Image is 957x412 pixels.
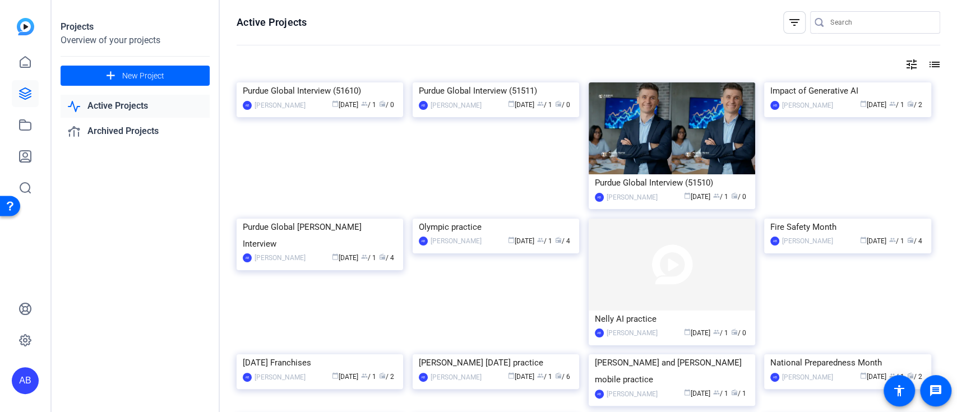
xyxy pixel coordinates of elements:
div: [PERSON_NAME] [DATE] practice [419,354,573,371]
span: / 6 [555,373,570,381]
span: / 1 [731,390,746,397]
span: [DATE] [860,101,886,109]
span: / 1 [889,373,904,381]
span: calendar_today [332,253,339,260]
div: [PERSON_NAME] and [PERSON_NAME] mobile practice [595,354,749,388]
a: Archived Projects [61,120,210,143]
span: / 1 [889,237,904,245]
input: Search [830,16,931,29]
span: [DATE] [684,390,710,397]
span: radio [555,237,562,243]
span: group [713,192,720,199]
span: [DATE] [508,237,534,245]
div: AB [419,373,428,382]
span: calendar_today [332,372,339,379]
span: group [537,237,544,243]
span: radio [555,372,562,379]
div: [DATE] Franchises [243,354,397,371]
span: radio [555,100,562,107]
div: [PERSON_NAME] [255,100,306,111]
div: AB [595,328,604,337]
span: / 1 [713,193,728,201]
span: / 2 [907,101,922,109]
span: / 1 [889,101,904,109]
div: Purdue Global Interview (51610) [243,82,397,99]
span: / 1 [361,101,376,109]
span: group [361,100,368,107]
span: [DATE] [508,373,534,381]
span: [DATE] [684,329,710,337]
span: / 4 [379,254,394,262]
div: AB [595,193,604,202]
span: / 1 [537,101,552,109]
div: [PERSON_NAME] [607,388,658,400]
span: calendar_today [508,237,515,243]
div: Projects [61,20,210,34]
span: / 1 [537,373,552,381]
div: [PERSON_NAME] [607,192,658,203]
span: / 4 [555,237,570,245]
span: calendar_today [332,100,339,107]
span: [DATE] [860,237,886,245]
div: AB [419,237,428,246]
span: group [361,253,368,260]
span: / 1 [361,373,376,381]
mat-icon: accessibility [893,384,906,397]
span: [DATE] [332,101,358,109]
span: / 1 [713,329,728,337]
div: National Preparedness Month [770,354,924,371]
span: / 0 [731,329,746,337]
span: [DATE] [860,373,886,381]
div: Purdue Global [PERSON_NAME] Interview [243,219,397,252]
div: AB [419,101,428,110]
span: calendar_today [860,237,867,243]
div: [PERSON_NAME] [782,235,833,247]
button: New Project [61,66,210,86]
div: AB [243,373,252,382]
span: radio [379,100,386,107]
span: radio [907,237,914,243]
div: [PERSON_NAME] [431,100,482,111]
div: AB [770,101,779,110]
span: / 1 [537,237,552,245]
div: [PERSON_NAME] [255,252,306,263]
a: Active Projects [61,95,210,118]
div: AB [595,390,604,399]
span: group [889,237,896,243]
span: calendar_today [684,389,691,396]
span: / 0 [379,101,394,109]
mat-icon: list [927,58,940,71]
div: AB [770,237,779,246]
div: Purdue Global Interview (51510) [595,174,749,191]
mat-icon: filter_list [788,16,801,29]
span: [DATE] [332,373,358,381]
div: [PERSON_NAME] [431,372,482,383]
div: AB [243,101,252,110]
span: / 1 [361,254,376,262]
span: [DATE] [684,193,710,201]
div: Fire Safety Month [770,219,924,235]
div: AB [243,253,252,262]
span: group [713,328,720,335]
span: radio [731,389,738,396]
span: group [537,372,544,379]
span: / 2 [907,373,922,381]
span: calendar_today [508,100,515,107]
span: calendar_today [684,328,691,335]
span: / 2 [379,373,394,381]
h1: Active Projects [237,16,307,29]
span: [DATE] [332,254,358,262]
span: radio [907,372,914,379]
span: group [537,100,544,107]
span: / 4 [907,237,922,245]
div: Olympic practice [419,219,573,235]
span: radio [379,253,386,260]
div: Overview of your projects [61,34,210,47]
span: / 0 [731,193,746,201]
span: group [889,372,896,379]
span: / 0 [555,101,570,109]
span: calendar_today [508,372,515,379]
div: Nelly AI practice [595,311,749,327]
span: group [713,389,720,396]
span: calendar_today [684,192,691,199]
